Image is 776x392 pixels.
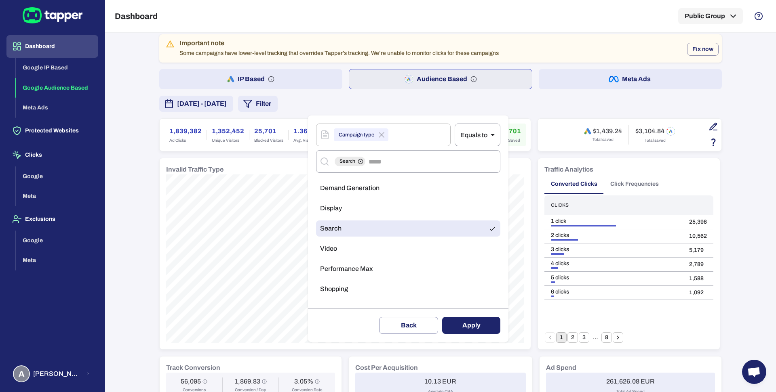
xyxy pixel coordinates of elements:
span: Search [335,158,360,165]
div: Campaign type [334,128,388,141]
span: Demand Generation [320,184,380,192]
span: Shopping [320,285,348,293]
div: Open chat [742,360,766,384]
button: Apply [442,317,500,334]
span: Search [320,224,342,233]
div: Equals to [455,124,500,146]
button: Back [379,317,438,334]
span: Display [320,204,342,212]
span: Campaign type [334,130,379,140]
span: Performance Max [320,265,373,273]
span: Video [320,245,337,253]
div: Search [335,157,365,166]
